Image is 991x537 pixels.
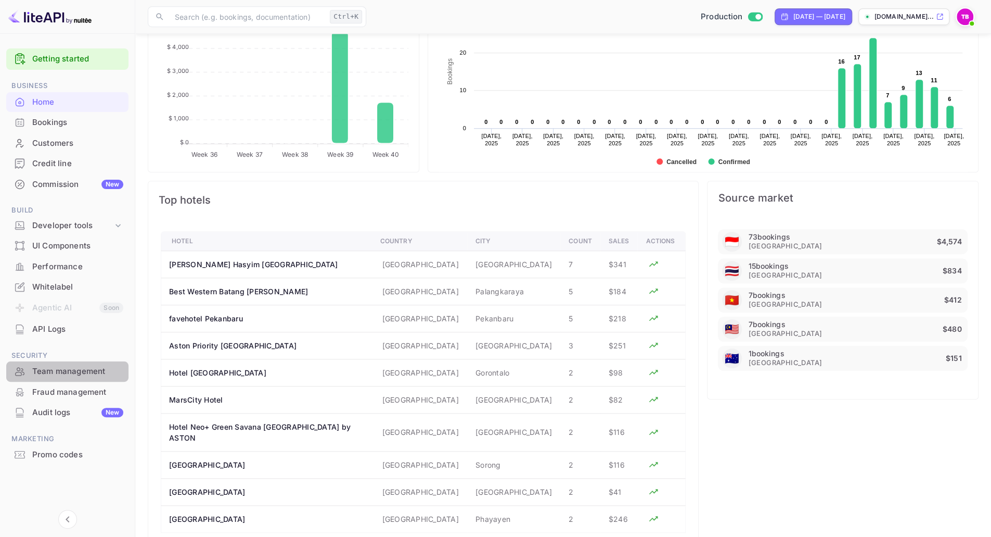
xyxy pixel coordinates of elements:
text: [DATE], 2025 [944,133,964,146]
div: Developer tools [6,217,128,235]
div: Switch to Sandbox mode [697,11,767,23]
td: [GEOGRAPHIC_DATA] [467,332,560,359]
a: API Logs [6,319,128,339]
img: LiteAPI logo [8,8,92,25]
div: Performance [32,261,123,273]
div: Developer tools [32,220,113,232]
text: 20 [459,49,466,56]
text: [DATE], 2025 [698,133,718,146]
text: 0 [608,119,611,125]
div: Home [6,92,128,113]
a: Fraud management [6,382,128,402]
td: [GEOGRAPHIC_DATA] [372,359,467,386]
th: Aston Priority [GEOGRAPHIC_DATA] [161,332,372,359]
th: Actions [637,231,685,251]
div: Customers [6,133,128,154]
div: Vietnam [722,290,742,310]
text: 16 [838,58,845,65]
th: [GEOGRAPHIC_DATA] [161,505,372,532]
button: Analyze hotel markup performance [646,457,661,472]
p: $412 [944,294,963,306]
a: Credit line [6,154,128,173]
span: [GEOGRAPHIC_DATA] [748,329,822,339]
div: Customers [32,138,123,149]
tspan: Week 40 [372,150,399,158]
input: Search (e.g. bookings, documentation) [169,6,326,27]
tspan: $ 0 [180,139,189,146]
td: 2 [560,386,600,413]
td: 2 [560,359,600,386]
text: 0 [793,119,796,125]
span: Production [701,11,743,23]
button: Collapse navigation [58,510,77,529]
th: Best Western Batang [PERSON_NAME] [161,278,372,305]
span: [GEOGRAPHIC_DATA] [748,270,822,280]
th: Sales [600,231,638,251]
a: CommissionNew [6,174,128,194]
button: Analyze hotel markup performance [646,283,661,299]
th: Hotel [GEOGRAPHIC_DATA] [161,359,372,386]
td: $82 [600,386,638,413]
div: UI Components [32,240,123,252]
td: $41 [600,478,638,505]
text: 0 [716,119,719,125]
div: Credit line [32,158,123,170]
td: [GEOGRAPHIC_DATA] [372,386,467,413]
text: 13 [916,70,922,76]
div: Ctrl+K [330,10,362,23]
table: a dense table [161,231,686,533]
div: Home [32,96,123,108]
div: Fraud management [6,382,128,403]
div: Commission [32,179,123,191]
text: 11 [931,77,937,83]
div: Promo codes [6,445,128,465]
text: Cancelled [666,158,697,166]
text: 0 [685,119,688,125]
td: [GEOGRAPHIC_DATA] [372,278,467,305]
th: Count [560,231,600,251]
text: [DATE], 2025 [667,133,687,146]
td: 2 [560,505,600,532]
button: Analyze hotel markup performance [646,338,661,353]
p: 7 bookings [748,291,785,299]
text: [DATE], 2025 [481,133,501,146]
text: 0 [763,119,766,125]
div: CommissionNew [6,174,128,195]
div: Malaysia [722,319,742,339]
td: [GEOGRAPHIC_DATA] [372,305,467,332]
p: $151 [946,352,963,365]
th: Hotel Neo+ Green Savana [GEOGRAPHIC_DATA] by ASTON [161,413,372,451]
td: Sorong [467,451,560,478]
text: 0 [484,119,487,125]
text: [DATE], 2025 [883,133,904,146]
span: United States [725,259,739,283]
tspan: $ 2,000 [167,91,189,98]
div: Promo codes [32,449,123,461]
text: 10 [459,87,466,93]
text: 0 [531,119,534,125]
div: Team management [32,366,123,378]
tspan: $ 4,000 [167,43,189,51]
div: New [101,180,123,189]
div: API Logs [6,319,128,340]
span: Source market [718,192,968,204]
text: 9 [902,85,905,91]
td: 3 [560,332,600,359]
button: Analyze hotel markup performance [646,424,661,440]
div: Indonesia [722,232,742,252]
tspan: Week 36 [191,150,217,158]
text: 0 [654,119,658,125]
td: $184 [600,278,638,305]
text: [DATE], 2025 [760,133,780,146]
text: [DATE], 2025 [821,133,842,146]
span: [GEOGRAPHIC_DATA] [748,299,822,309]
text: 0 [639,119,642,125]
p: 15 bookings [748,261,788,270]
td: [GEOGRAPHIC_DATA] [372,478,467,505]
td: Gorontalo [467,359,560,386]
a: Team management [6,361,128,381]
text: [DATE], 2025 [636,133,656,146]
button: Analyze hotel markup performance [646,392,661,407]
text: 7 [886,92,889,98]
text: [DATE], 2025 [852,133,872,146]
